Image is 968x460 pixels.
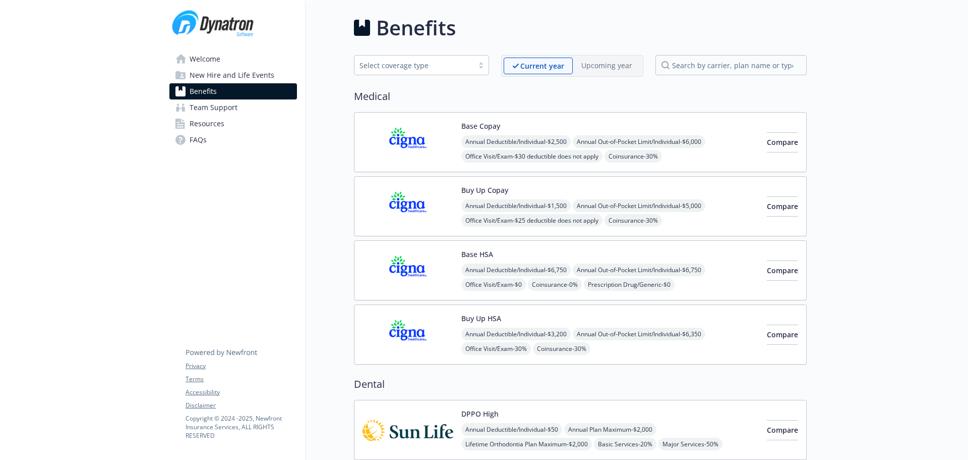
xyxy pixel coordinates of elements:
[461,150,602,163] span: Office Visit/Exam - $30 deductible does not apply
[461,185,508,195] button: Buy Up Copay
[584,278,675,291] span: Prescription Drug/Generic - $0
[520,61,564,71] p: Current year
[767,330,798,339] span: Compare
[461,328,571,340] span: Annual Deductible/Individual - $3,200
[461,199,571,212] span: Annual Deductible/Individual - $1,500
[573,58,641,74] span: Upcoming year
[461,121,500,131] button: Base Copay
[190,132,207,148] span: FAQs
[461,214,602,227] span: Office Visit/Exam - $25 deductible does not apply
[359,60,468,71] div: Select coverage type
[186,388,296,397] a: Accessibility
[573,199,705,212] span: Annual Out-of-Pocket Limit/Individual - $5,000
[190,67,274,83] span: New Hire and Life Events
[186,375,296,384] a: Terms
[767,132,798,152] button: Compare
[573,264,705,276] span: Annual Out-of-Pocket Limit/Individual - $6,750
[461,342,531,355] span: Office Visit/Exam - 30%
[767,201,798,211] span: Compare
[594,438,656,450] span: Basic Services - 20%
[376,13,456,43] h1: Benefits
[186,401,296,410] a: Disclaimer
[461,438,592,450] span: Lifetime Orthodontia Plan Maximum - $2,000
[190,83,217,99] span: Benefits
[461,278,526,291] span: Office Visit/Exam - $0
[169,67,297,83] a: New Hire and Life Events
[354,89,807,104] h2: Medical
[362,121,453,164] img: CIGNA carrier logo
[362,408,453,451] img: Sun Life Financial carrier logo
[169,116,297,132] a: Resources
[190,99,237,116] span: Team Support
[461,423,562,436] span: Annual Deductible/Individual - $50
[362,249,453,292] img: CIGNA carrier logo
[169,99,297,116] a: Team Support
[362,313,453,356] img: CIGNA carrier logo
[604,214,662,227] span: Coinsurance - 30%
[528,278,582,291] span: Coinsurance - 0%
[767,137,798,147] span: Compare
[604,150,662,163] span: Coinsurance - 30%
[655,55,807,75] input: search by carrier, plan name or type
[461,408,499,419] button: DPPO High
[362,185,453,228] img: CIGNA carrier logo
[767,266,798,275] span: Compare
[186,362,296,371] a: Privacy
[354,377,807,392] h2: Dental
[169,83,297,99] a: Benefits
[658,438,722,450] span: Major Services - 50%
[581,60,632,71] p: Upcoming year
[461,249,493,260] button: Base HSA
[461,135,571,148] span: Annual Deductible/Individual - $2,500
[767,420,798,440] button: Compare
[564,423,656,436] span: Annual Plan Maximum - $2,000
[169,51,297,67] a: Welcome
[767,425,798,435] span: Compare
[767,196,798,217] button: Compare
[767,325,798,345] button: Compare
[461,264,571,276] span: Annual Deductible/Individual - $6,750
[573,135,705,148] span: Annual Out-of-Pocket Limit/Individual - $6,000
[461,313,501,324] button: Buy Up HSA
[573,328,705,340] span: Annual Out-of-Pocket Limit/Individual - $6,350
[190,51,220,67] span: Welcome
[190,116,224,132] span: Resources
[767,261,798,281] button: Compare
[186,414,296,440] p: Copyright © 2024 - 2025 , Newfront Insurance Services, ALL RIGHTS RESERVED
[169,132,297,148] a: FAQs
[533,342,590,355] span: Coinsurance - 30%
